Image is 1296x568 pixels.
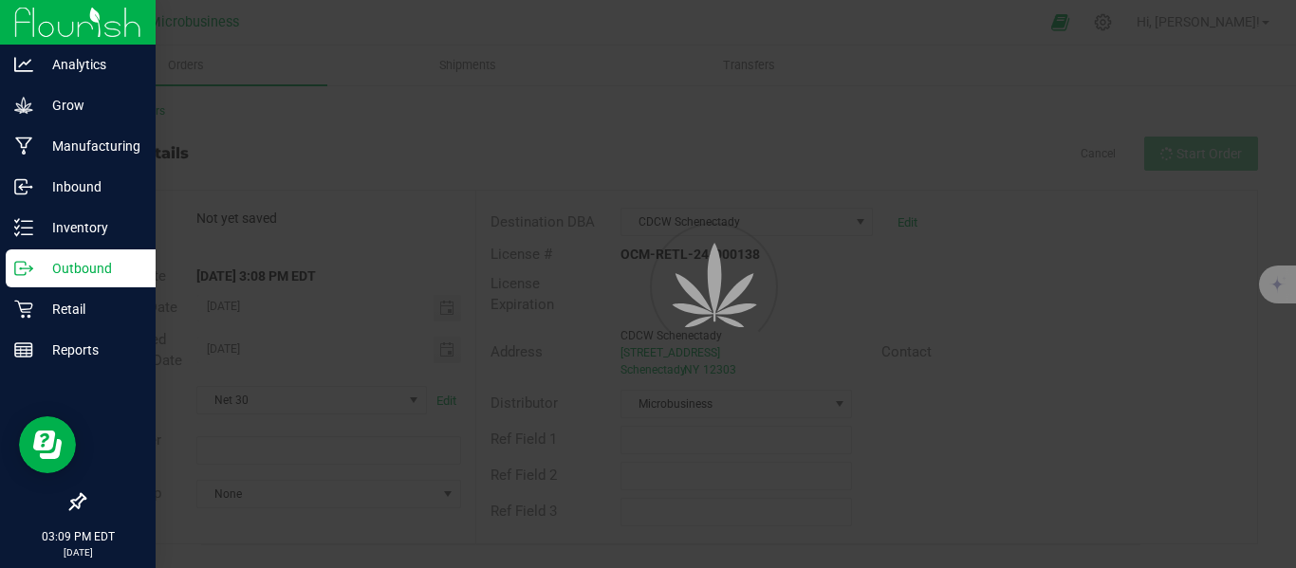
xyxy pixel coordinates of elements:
[33,216,147,239] p: Inventory
[14,218,33,237] inline-svg: Inventory
[33,175,147,198] p: Inbound
[33,298,147,321] p: Retail
[33,53,147,76] p: Analytics
[33,339,147,361] p: Reports
[14,340,33,359] inline-svg: Reports
[14,177,33,196] inline-svg: Inbound
[14,96,33,115] inline-svg: Grow
[33,135,147,157] p: Manufacturing
[33,257,147,280] p: Outbound
[19,416,76,473] iframe: Resource center
[9,545,147,559] p: [DATE]
[14,300,33,319] inline-svg: Retail
[14,55,33,74] inline-svg: Analytics
[14,137,33,156] inline-svg: Manufacturing
[9,528,147,545] p: 03:09 PM EDT
[14,259,33,278] inline-svg: Outbound
[33,94,147,117] p: Grow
